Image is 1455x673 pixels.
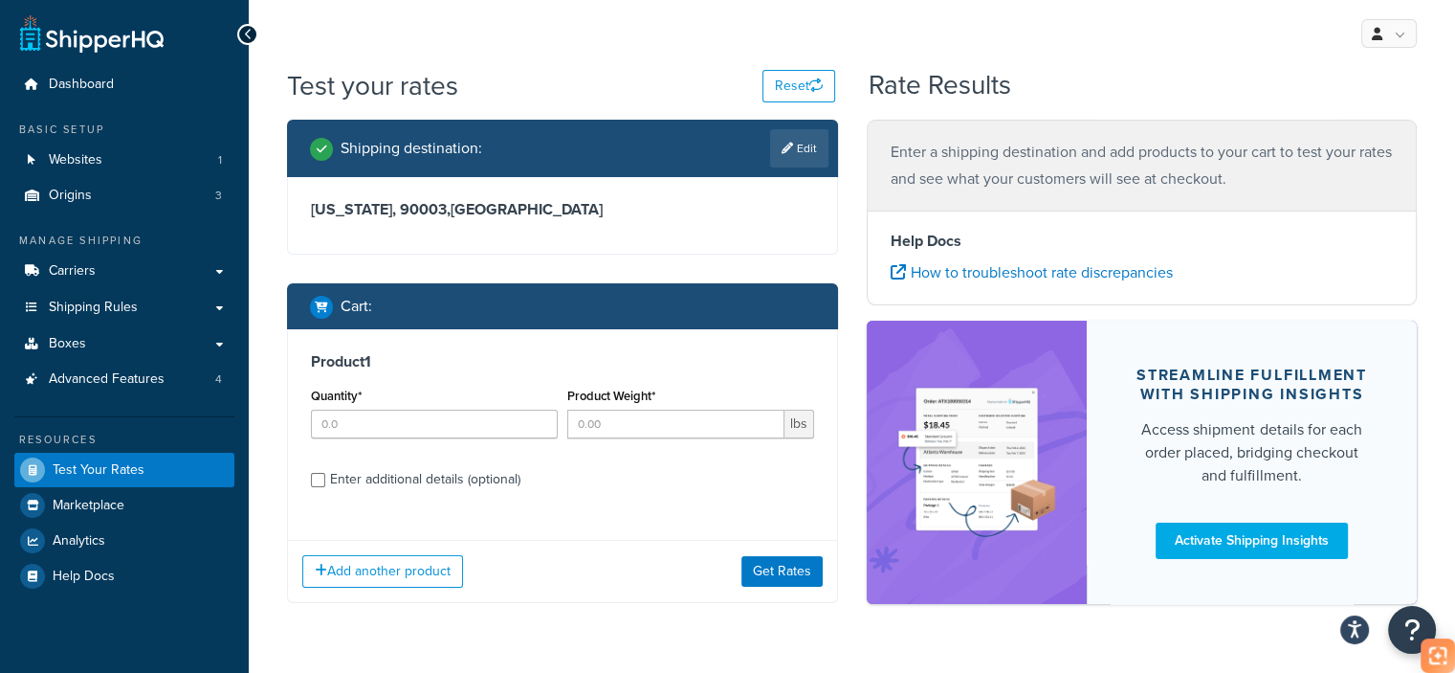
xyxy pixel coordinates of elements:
button: Reset [762,70,835,102]
h2: Cart : [341,298,372,315]
div: Manage Shipping [14,233,234,249]
a: Shipping Rules [14,290,234,325]
h1: Test your rates [287,67,458,104]
input: Enter additional details (optional) [311,473,325,487]
span: 4 [215,371,222,388]
span: Boxes [49,336,86,352]
a: Test Your Rates [14,453,234,487]
span: Analytics [53,533,105,550]
span: Test Your Rates [53,462,144,479]
li: Advanced Features [14,362,234,397]
h2: Shipping destination : [341,140,482,157]
input: 0.00 [567,410,784,438]
a: Activate Shipping Insights [1156,523,1348,559]
a: Analytics [14,524,234,558]
h2: Rate Results [869,71,1011,101]
div: Resources [14,432,234,448]
a: Dashboard [14,67,234,102]
h3: Product 1 [311,352,814,371]
button: Open Resource Center [1388,606,1436,654]
span: Shipping Rules [49,300,138,316]
div: Access shipment details for each order placed, bridging checkout and fulfillment. [1133,418,1371,487]
li: Origins [14,178,234,213]
a: Help Docs [14,559,234,594]
span: Dashboard [49,77,114,93]
span: Websites [49,152,102,168]
span: Marketplace [53,498,124,514]
a: Origins3 [14,178,234,213]
a: How to troubleshoot rate discrepancies [891,261,1173,283]
div: Streamline Fulfillment with Shipping Insights [1133,366,1371,404]
span: lbs [784,410,814,438]
input: 0.0 [311,410,558,438]
a: Websites1 [14,143,234,178]
a: Boxes [14,326,234,362]
h4: Help Docs [891,230,1394,253]
label: Quantity* [311,389,362,403]
span: Help Docs [53,569,115,585]
a: Carriers [14,254,234,289]
span: Carriers [49,263,96,280]
span: Advanced Features [49,371,165,388]
button: Get Rates [741,556,823,587]
a: Edit [770,129,828,168]
p: Enter a shipping destination and add products to your cart to test your rates and see what your c... [891,139,1394,192]
button: Add another product [302,555,463,588]
img: feature-image-si-e24932ea9b9fcd0ff835db86be1ff8d589347e8876e1638d903ea230a36726be.png [895,349,1058,575]
span: Origins [49,188,92,204]
h3: [US_STATE], 90003 , [GEOGRAPHIC_DATA] [311,200,814,219]
label: Product Weight* [567,389,655,403]
li: Websites [14,143,234,178]
a: Marketplace [14,488,234,523]
span: 3 [215,188,222,204]
div: Enter additional details (optional) [330,466,520,493]
a: Advanced Features4 [14,362,234,397]
span: 1 [218,152,222,168]
div: Basic Setup [14,122,234,138]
